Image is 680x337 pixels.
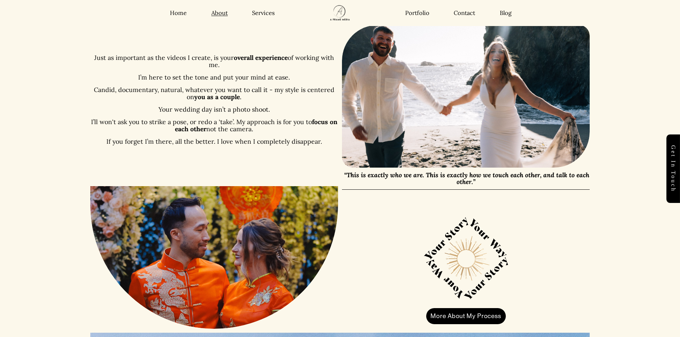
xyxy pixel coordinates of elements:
em: “This is exactly who we are. This is exactly how we touch each other, and talk to each other.” [344,171,591,186]
a: Portfolio [405,9,429,17]
a: Services [252,9,275,17]
a: Get in touch [666,134,680,203]
p: If you forget I’m there, all the better. I love when I completely disappear. [90,138,338,145]
p: Candid, documentary, natural, whatever you want to call it - my style is centered on . [90,86,338,100]
strong: you [194,93,205,101]
a: Blog [500,9,512,17]
a: About [211,9,228,17]
strong: as a couple [207,93,240,101]
a: Home [170,9,187,17]
strong: focus on each other [175,118,339,133]
p: Just as important as the videos I create, is your of working with me. [90,54,338,68]
p: I’ll won't ask you to strike a pose, or redo a ‘take’. My approach is for you to not the camera. [90,118,338,132]
strong: overall experience [234,53,288,62]
a: Contact [454,9,475,17]
p: Your wedding day isn’t a photo shoot. [90,106,338,113]
a: More About My Process [426,308,506,325]
img: A Frame Media Wedding &amp; Corporate Videographer in Detroit Michigan [321,1,359,25]
p: I’m here to set the tone and put your mind at ease. [90,74,338,81]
